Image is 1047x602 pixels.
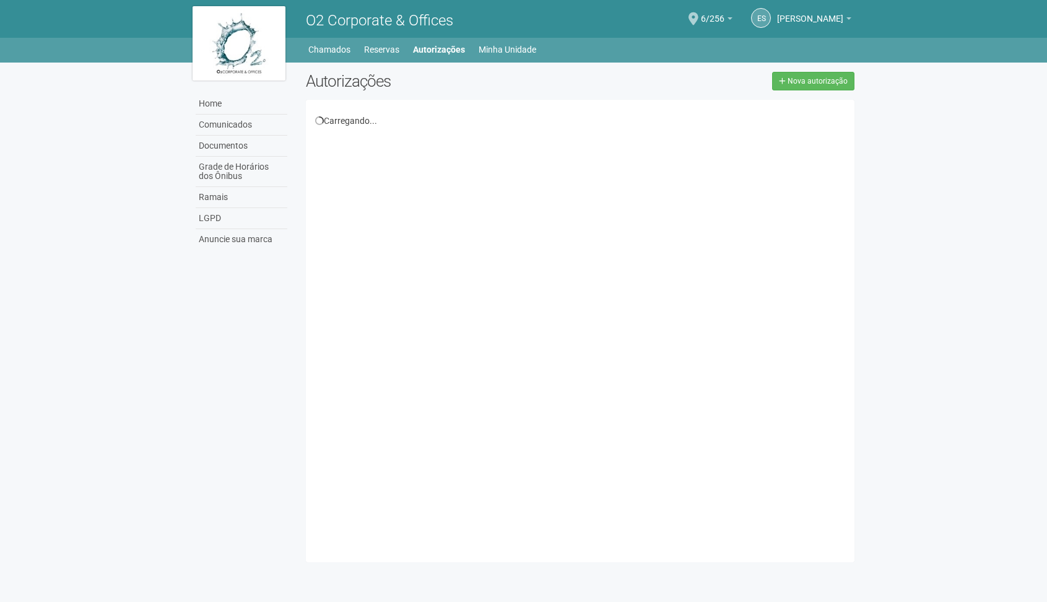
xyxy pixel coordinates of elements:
span: Eliza Seoud Gonçalves [777,2,843,24]
div: Carregando... [315,115,846,126]
a: Reservas [364,41,399,58]
span: Nova autorização [788,77,848,85]
a: Autorizações [413,41,465,58]
a: LGPD [196,208,287,229]
a: Documentos [196,136,287,157]
img: logo.jpg [193,6,285,81]
a: Comunicados [196,115,287,136]
a: Minha Unidade [479,41,536,58]
a: Ramais [196,187,287,208]
a: Nova autorização [772,72,854,90]
a: 6/256 [701,15,732,25]
a: Grade de Horários dos Ônibus [196,157,287,187]
a: ES [751,8,771,28]
a: [PERSON_NAME] [777,15,851,25]
span: 6/256 [701,2,724,24]
h2: Autorizações [306,72,571,90]
span: O2 Corporate & Offices [306,12,453,29]
a: Anuncie sua marca [196,229,287,250]
a: Home [196,94,287,115]
a: Chamados [308,41,350,58]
